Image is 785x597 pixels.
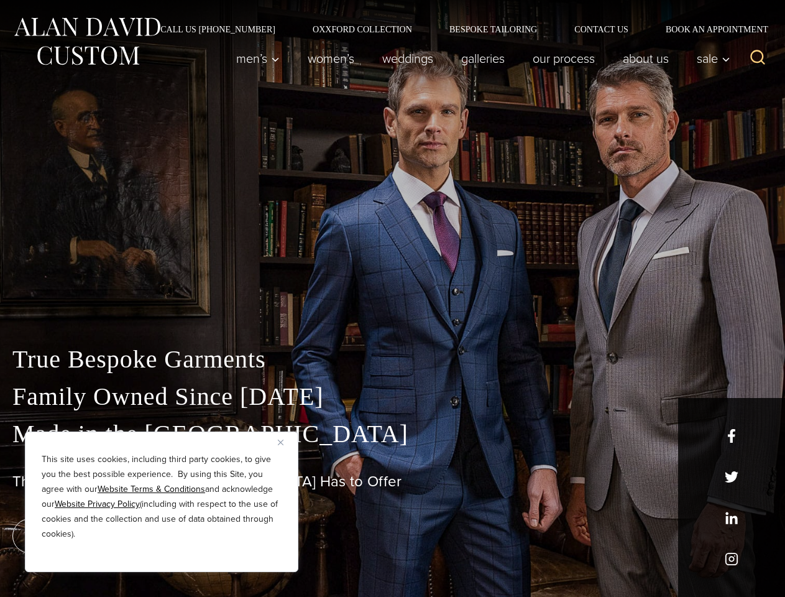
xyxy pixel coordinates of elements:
a: Oxxford Collection [294,25,431,34]
p: True Bespoke Garments Family Owned Since [DATE] Made in the [GEOGRAPHIC_DATA] [12,341,773,453]
a: Website Privacy Policy [55,497,140,511]
nav: Secondary Navigation [142,25,773,34]
a: Contact Us [556,25,647,34]
a: About Us [609,46,683,71]
img: Close [278,440,283,445]
nav: Primary Navigation [223,46,737,71]
a: Our Process [519,46,609,71]
button: View Search Form [743,44,773,73]
p: This site uses cookies, including third party cookies, to give you the best possible experience. ... [42,452,282,542]
span: Sale [697,52,730,65]
a: Call Us [PHONE_NUMBER] [142,25,294,34]
a: Bespoke Tailoring [431,25,556,34]
a: Website Terms & Conditions [98,483,205,496]
a: Galleries [448,46,519,71]
img: Alan David Custom [12,14,162,69]
a: book an appointment [12,519,186,553]
h1: The Best Custom Suits [GEOGRAPHIC_DATA] Has to Offer [12,473,773,491]
a: weddings [369,46,448,71]
a: Women’s [294,46,369,71]
span: Men’s [236,52,280,65]
a: Book an Appointment [647,25,773,34]
button: Close [278,435,293,450]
